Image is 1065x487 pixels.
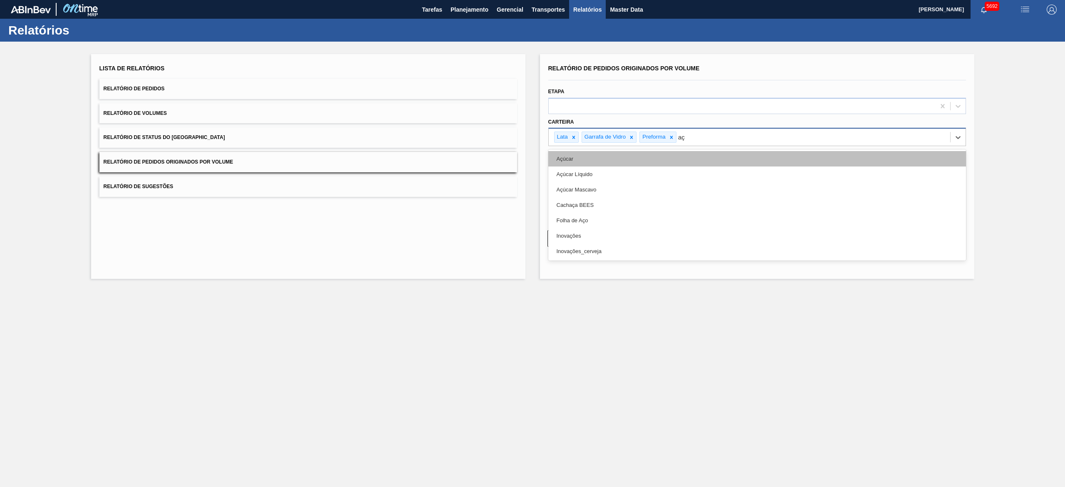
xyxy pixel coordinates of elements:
h1: Relatórios [8,25,156,35]
label: Etapa [548,89,565,94]
div: Açúcar [548,151,966,166]
button: Notificações [971,4,997,15]
div: Açúcar Mascavo [548,182,966,197]
span: Planejamento [451,5,488,15]
span: Relatório de Volumes [104,110,167,116]
span: Lista de Relatórios [99,65,165,72]
span: Relatório de Sugestões [104,184,173,189]
button: Relatório de Volumes [99,103,517,124]
button: Relatório de Status do [GEOGRAPHIC_DATA] [99,127,517,148]
img: TNhmsLtSVTkK8tSr43FrP2fwEKptu5GPRR3wAAAABJRU5ErkJggg== [11,6,51,13]
span: Relatório de Status do [GEOGRAPHIC_DATA] [104,134,225,140]
label: Carteira [548,119,574,125]
img: userActions [1020,5,1030,15]
button: Relatório de Pedidos Originados por Volume [99,152,517,172]
span: Relatórios [573,5,602,15]
div: Cachaça BEES [548,197,966,213]
span: Relatório de Pedidos Originados por Volume [548,65,700,72]
button: Relatório de Pedidos [99,79,517,99]
button: Limpar [547,230,753,247]
div: Folha de Aço [548,213,966,228]
div: Inovações_cerveja [548,243,966,259]
div: Preforma [640,132,667,142]
span: Transportes [532,5,565,15]
span: Relatório de Pedidos Originados por Volume [104,159,233,165]
div: Açúcar Líquido [548,166,966,182]
span: 5692 [985,2,999,11]
div: Lata [555,132,569,142]
div: Inovações [548,228,966,243]
span: Master Data [610,5,643,15]
span: Gerencial [497,5,523,15]
img: Logout [1047,5,1057,15]
span: Relatório de Pedidos [104,86,165,92]
button: Relatório de Sugestões [99,176,517,197]
div: Garrafa de Vidro [582,132,627,142]
span: Tarefas [422,5,442,15]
